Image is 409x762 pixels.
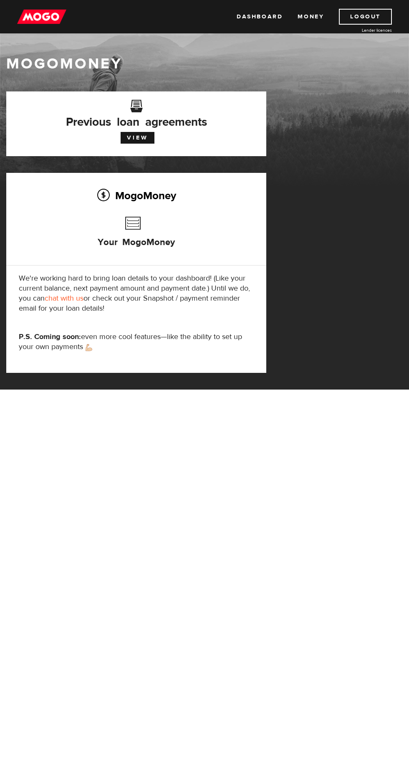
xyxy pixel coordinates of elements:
a: Lender licences [329,27,392,33]
a: chat with us [45,294,83,303]
h1: MogoMoney [6,55,403,73]
h3: Your MogoMoney [98,213,175,260]
h2: MogoMoney [19,187,254,204]
p: even more cool features—like the ability to set up your own payments [19,332,254,352]
a: Money [298,9,324,25]
h3: Previous loan agreements [19,105,254,126]
strong: P.S. Coming soon: [19,332,81,342]
img: mogo_logo-11ee424be714fa7cbb0f0f49df9e16ec.png [17,9,66,25]
a: Logout [339,9,392,25]
p: We're working hard to bring loan details to your dashboard! (Like your current balance, next paym... [19,273,254,314]
img: strong arm emoji [86,344,92,351]
a: View [121,132,154,144]
a: Dashboard [237,9,283,25]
